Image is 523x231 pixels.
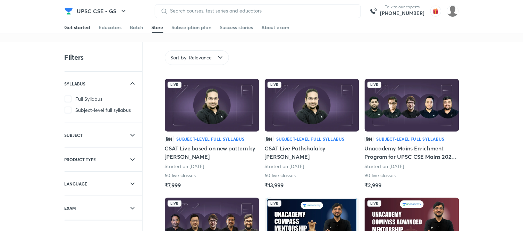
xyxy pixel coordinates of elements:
div: Live [268,200,281,207]
p: हिN [165,136,174,142]
img: Company Logo [65,7,73,15]
p: Started on [DATE] [265,163,304,170]
div: Live [368,82,381,88]
a: Store [152,22,163,33]
h6: EXAM [65,205,76,212]
p: हिN [265,136,274,142]
img: Batch Thumbnail [265,79,359,132]
h5: ₹13,999 [265,181,284,189]
p: 60 live classes [165,172,196,179]
h5: ₹7,999 [165,181,181,189]
div: Subscription plan [172,24,212,31]
h6: Subject-level full syllabus [177,136,245,142]
h5: CSAT Live Pathshala by [PERSON_NAME] [265,144,359,161]
a: Batch [130,22,143,33]
div: Educators [99,24,122,31]
h6: SUBJECT [65,132,83,139]
div: Batch [130,24,143,31]
a: Subscription plan [172,22,212,33]
p: हिN [365,136,374,142]
div: Live [168,200,182,207]
span: Subject-level full syllabus [76,107,131,114]
input: Search courses, test series and educators [168,8,355,14]
h6: LANGUAGE [65,180,87,187]
p: Started on [DATE] [165,163,204,170]
div: Live [368,200,381,207]
p: Started on [DATE] [365,163,404,170]
h5: Unacademy Mains Enrichment Program for UPSC CSE Mains 2025 (All - GS I, II, III, IV & Essay) [365,144,459,161]
div: About exam [262,24,290,31]
p: 60 live classes [265,172,296,179]
div: Success stories [220,24,253,31]
h4: Filters [65,53,84,62]
div: Live [168,82,182,88]
span: Sort by: Relevance [171,54,212,61]
a: Success stories [220,22,253,33]
span: Full Syllabus [76,96,103,102]
h5: CSAT Live based on new pattern by [PERSON_NAME] [165,144,259,161]
div: Store [152,24,163,31]
div: Live [268,82,281,88]
div: Get started [65,24,91,31]
p: 90 live classes [365,172,396,179]
a: About exam [262,22,290,33]
h6: PRODUCT TYPE [65,156,96,163]
img: call-us [366,4,380,18]
p: Talk to our experts [380,4,425,10]
img: Batch Thumbnail [365,79,459,132]
h6: SYLLABUS [65,80,86,87]
img: Batch Thumbnail [165,79,259,132]
a: Educators [99,22,122,33]
button: UPSC CSE - GS [73,4,132,18]
h6: Subject-level full syllabus [277,136,345,142]
h6: Subject-level full syllabus [377,136,445,142]
a: [PHONE_NUMBER] [380,10,425,17]
img: avatar [430,6,441,17]
img: Yuvraj M [447,5,459,17]
a: Get started [65,22,91,33]
h5: ₹2,999 [365,181,382,189]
